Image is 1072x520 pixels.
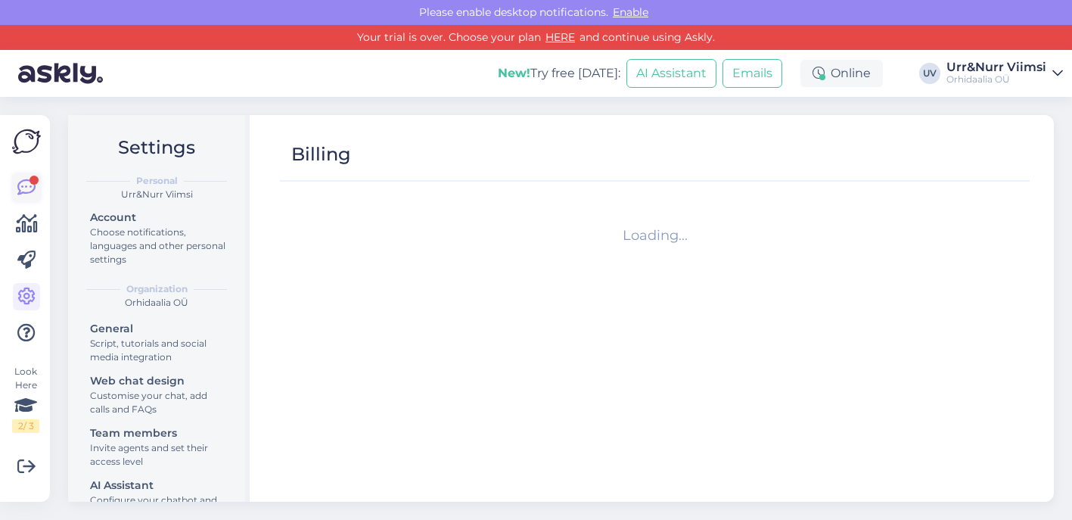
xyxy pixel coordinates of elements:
[83,207,233,269] a: AccountChoose notifications, languages and other personal settings
[83,423,233,471] a: Team membersInvite agents and set their access level
[498,64,620,83] div: Try free [DATE]:
[126,282,188,296] b: Organization
[946,73,1046,86] div: Orhidaalia OÜ
[83,371,233,419] a: Web chat designCustomise your chat, add calls and FAQs
[608,5,653,19] span: Enable
[800,60,883,87] div: Online
[90,210,226,226] div: Account
[12,127,41,156] img: Askly Logo
[946,61,1063,86] a: Urr&Nurr ViimsiOrhidaalia OÜ
[90,337,226,364] div: Script, tutorials and social media integration
[946,61,1046,73] div: Urr&Nurr Viimsi
[90,373,226,389] div: Web chat design
[90,226,226,266] div: Choose notifications, languages and other personal settings
[80,296,233,310] div: Orhidaalia OÜ
[90,478,226,494] div: AI Assistant
[498,66,530,80] b: New!
[136,174,178,188] b: Personal
[90,389,226,416] div: Customise your chat, add calls and FAQs
[80,188,233,201] div: Urr&Nurr Viimsi
[12,419,39,433] div: 2 / 3
[541,30,580,44] a: HERE
[291,140,351,169] div: Billing
[626,59,716,88] button: AI Assistant
[919,63,940,84] div: UV
[90,321,226,337] div: General
[90,441,226,469] div: Invite agents and set their access level
[12,365,39,433] div: Look Here
[83,319,233,366] a: GeneralScript, tutorials and social media integration
[722,59,782,88] button: Emails
[80,133,233,162] h2: Settings
[286,226,1024,246] div: Loading...
[90,425,226,441] div: Team members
